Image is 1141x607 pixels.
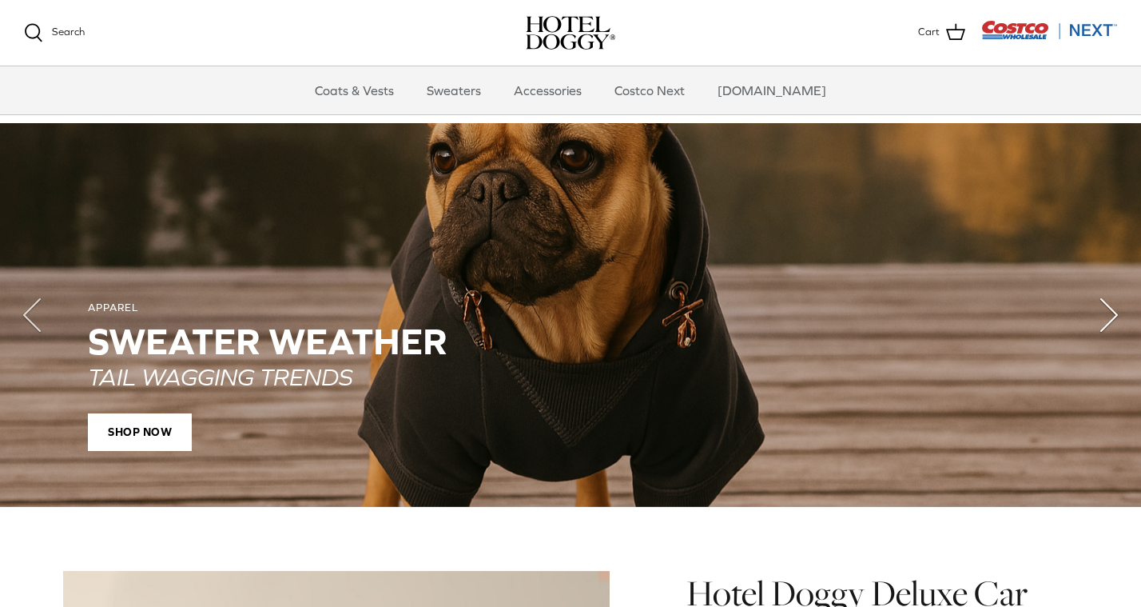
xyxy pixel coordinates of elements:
[88,321,1053,362] h2: SWEATER WEATHER
[703,66,841,114] a: [DOMAIN_NAME]
[918,24,940,41] span: Cart
[52,26,85,38] span: Search
[526,16,615,50] a: hoteldoggy.com hoteldoggycom
[88,302,1053,315] div: APPAREL
[88,362,352,389] em: TAIL WAGGING TRENDS
[499,66,596,114] a: Accessories
[526,16,615,50] img: hoteldoggycom
[981,30,1117,42] a: Visit Costco Next
[981,20,1117,40] img: Costco Next
[88,413,192,451] span: SHOP NOW
[24,23,85,42] a: Search
[412,66,495,114] a: Sweaters
[918,22,965,43] a: Cart
[1077,283,1141,347] button: Next
[600,66,699,114] a: Costco Next
[300,66,408,114] a: Coats & Vests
